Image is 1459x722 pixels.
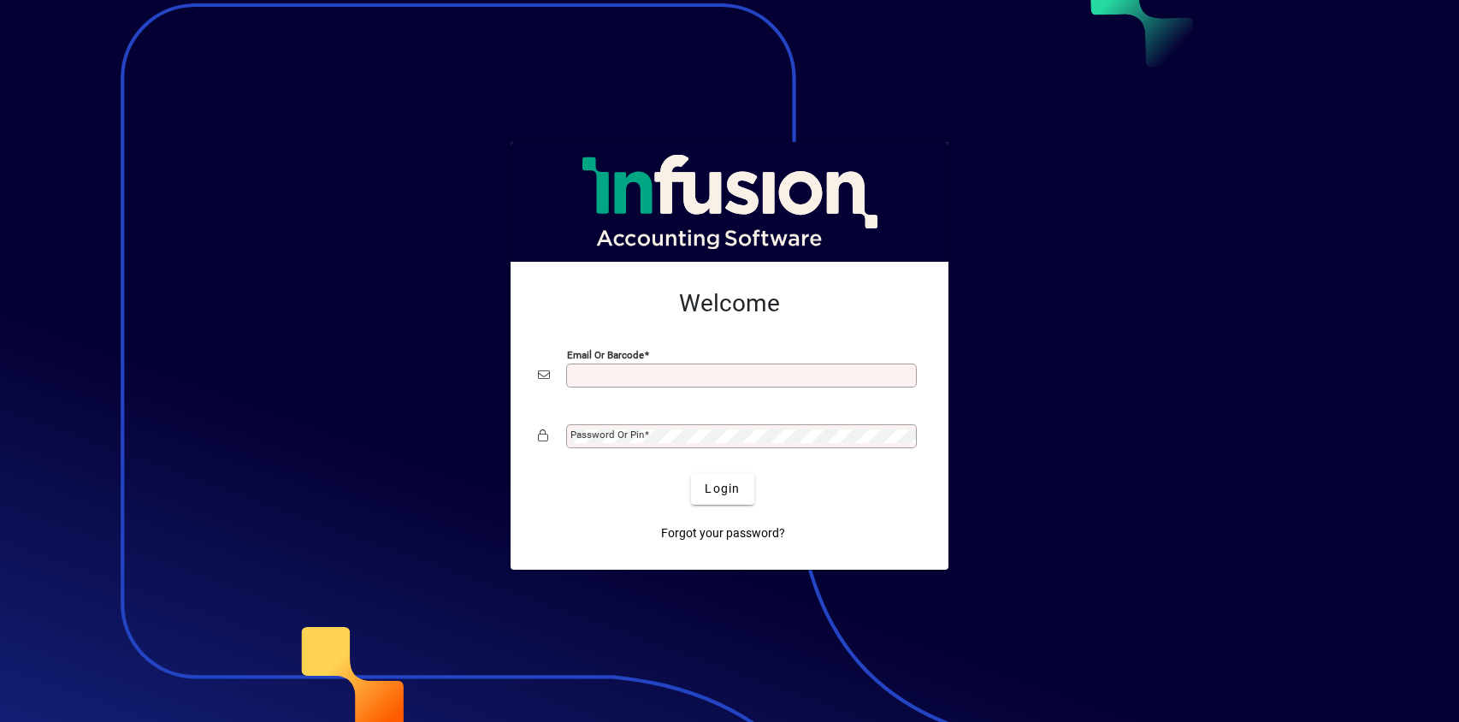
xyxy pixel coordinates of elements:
h2: Welcome [538,289,921,318]
span: Login [705,480,740,498]
mat-label: Email or Barcode [567,348,644,360]
a: Forgot your password? [654,518,792,549]
span: Forgot your password? [661,524,785,542]
button: Login [691,474,753,505]
mat-label: Password or Pin [570,429,644,441]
